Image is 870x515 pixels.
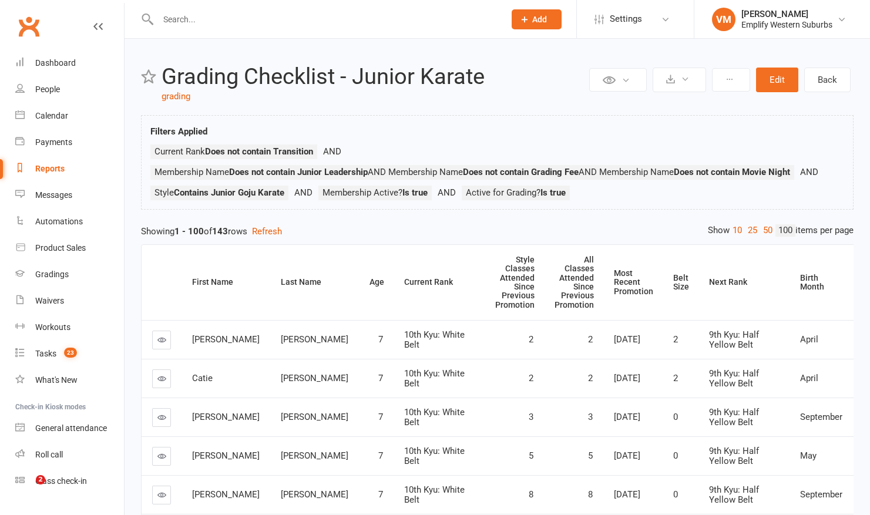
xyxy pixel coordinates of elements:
[730,224,745,237] a: 10
[529,489,533,500] span: 8
[378,412,383,422] span: 7
[35,111,68,120] div: Calendar
[281,334,348,345] span: [PERSON_NAME]
[192,334,260,345] span: [PERSON_NAME]
[64,348,77,358] span: 23
[709,278,780,287] div: Next Rank
[15,235,124,261] a: Product Sales
[614,373,640,383] span: [DATE]
[588,412,593,422] span: 3
[673,412,678,422] span: 0
[35,164,65,173] div: Reports
[281,450,348,461] span: [PERSON_NAME]
[674,167,790,177] strong: Does not contain Movie Night
[15,288,124,314] a: Waivers
[529,412,533,422] span: 3
[463,167,579,177] strong: Does not contain Grading Fee
[614,334,640,345] span: [DATE]
[404,368,465,389] span: 10th Kyu: White Belt
[579,167,790,177] span: AND Membership Name
[35,322,70,332] div: Workouts
[709,407,759,428] span: 9th Kyu: Half Yellow Belt
[192,489,260,500] span: [PERSON_NAME]
[745,224,760,237] a: 25
[35,190,72,200] div: Messages
[800,489,842,500] span: September
[378,334,383,345] span: 7
[35,270,69,279] div: Gradings
[529,373,533,383] span: 2
[614,489,640,500] span: [DATE]
[281,373,348,383] span: [PERSON_NAME]
[708,224,854,237] div: Show items per page
[192,450,260,461] span: [PERSON_NAME]
[192,373,213,383] span: Catie
[35,296,64,305] div: Waivers
[370,278,384,287] div: Age
[15,76,124,103] a: People
[15,442,124,468] a: Roll call
[614,412,640,422] span: [DATE]
[512,9,562,29] button: Add
[800,373,818,383] span: April
[404,329,465,350] span: 10th Kyu: White Belt
[15,261,124,288] a: Gradings
[15,103,124,129] a: Calendar
[174,226,204,237] strong: 1 - 100
[281,489,348,500] span: [PERSON_NAME]
[35,349,56,358] div: Tasks
[673,334,678,345] span: 2
[281,412,348,422] span: [PERSON_NAME]
[281,278,350,287] div: Last Name
[35,217,83,226] div: Automations
[212,226,228,237] strong: 143
[229,167,368,177] strong: Does not contain Junior Leadership
[323,187,428,198] span: Membership Active?
[15,129,124,156] a: Payments
[588,489,593,500] span: 8
[741,19,832,30] div: Emplify Western Suburbs
[35,85,60,94] div: People
[709,368,759,389] span: 9th Kyu: Half Yellow Belt
[529,334,533,345] span: 2
[709,446,759,466] span: 9th Kyu: Half Yellow Belt
[800,450,817,461] span: May
[141,224,854,238] div: Showing of rows
[36,475,45,484] span: 2
[154,11,496,28] input: Search...
[540,187,566,198] strong: Is true
[174,187,284,198] strong: Contains Junior Goju Karate
[35,450,63,459] div: Roll call
[15,182,124,208] a: Messages
[205,146,313,157] strong: Does not contain Transition
[466,187,566,198] span: Active for Grading?
[804,68,851,92] a: Back
[673,274,689,292] div: Belt Size
[150,126,207,137] strong: Filters Applied
[35,58,76,68] div: Dashboard
[495,255,535,309] div: Style Classes Attended Since Previous Promotion
[35,137,72,147] div: Payments
[673,373,678,383] span: 2
[529,450,533,461] span: 5
[800,274,844,292] div: Birth Month
[588,373,593,383] span: 2
[15,415,124,442] a: General attendance kiosk mode
[760,224,775,237] a: 50
[154,187,284,198] span: Style
[15,341,124,367] a: Tasks 23
[162,65,586,89] h2: Grading Checklist - Junior Karate
[35,375,78,385] div: What's New
[15,367,124,393] a: What's New
[588,334,593,345] span: 2
[378,373,383,383] span: 7
[404,446,465,466] span: 10th Kyu: White Belt
[673,489,678,500] span: 0
[709,329,759,350] span: 9th Kyu: Half Yellow Belt
[252,224,282,238] button: Refresh
[588,450,593,461] span: 5
[741,9,832,19] div: [PERSON_NAME]
[378,489,383,500] span: 7
[673,450,678,461] span: 0
[192,412,260,422] span: [PERSON_NAME]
